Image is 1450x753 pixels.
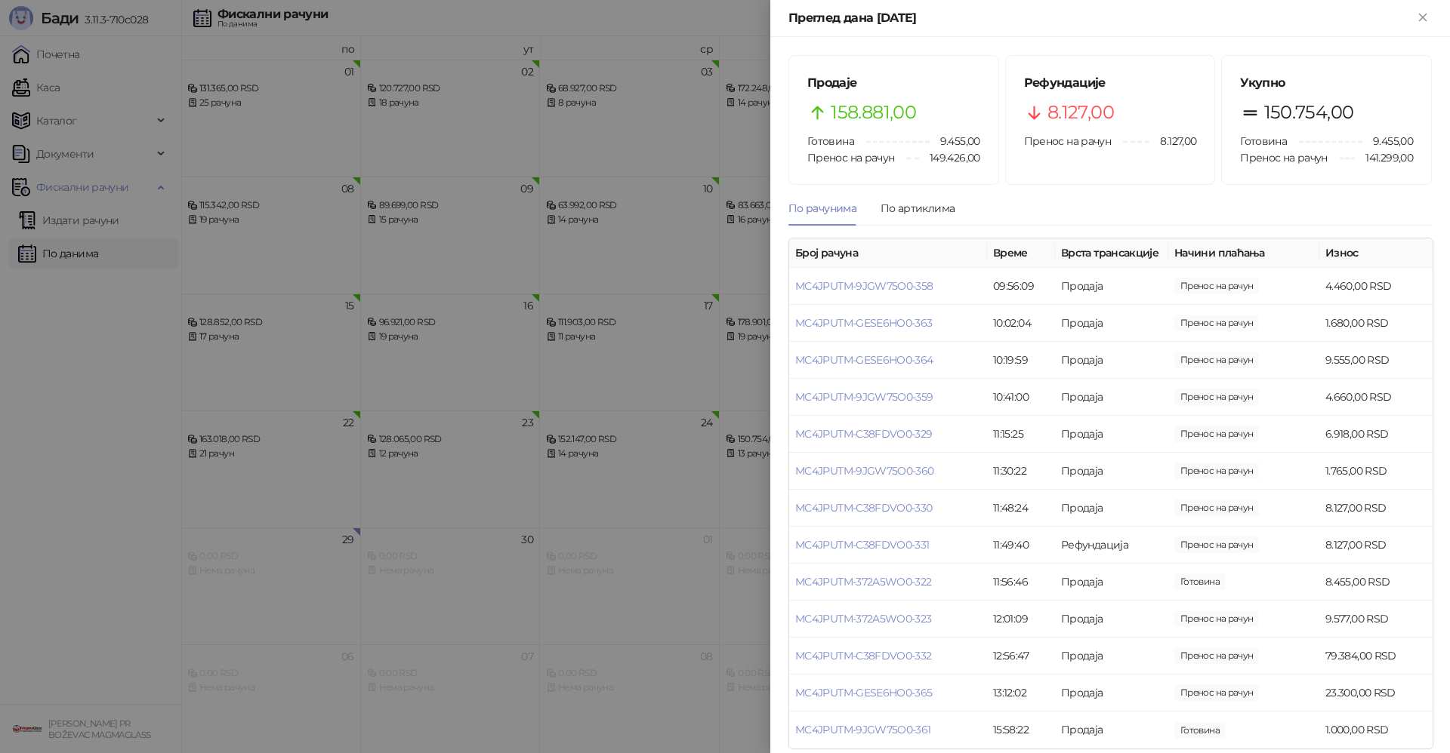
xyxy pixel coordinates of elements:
a: MC4JPUTM-372A5WO0-323 [795,612,932,625]
span: 141.299,00 [1355,149,1413,166]
span: 6.918,00 [1174,426,1259,442]
a: MC4JPUTM-GESE6HO0-365 [795,686,933,699]
span: 9.455,00 [1362,133,1413,149]
td: 15:58:22 [987,712,1055,748]
td: 10:19:59 [987,342,1055,379]
a: MC4JPUTM-9JGW75O0-360 [795,464,934,478]
div: По артиклима [881,200,955,217]
td: Продаја [1055,268,1168,305]
td: 8.455,00 RSD [1319,564,1433,601]
span: 4.460,00 [1174,278,1259,294]
td: 11:48:24 [987,490,1055,527]
td: 9.577,00 RSD [1319,601,1433,638]
div: По рачунима [788,200,856,217]
td: 11:15:25 [987,416,1055,453]
td: Продаја [1055,416,1168,453]
td: 9.555,00 RSD [1319,342,1433,379]
td: Продаја [1055,675,1168,712]
th: Време [987,238,1055,268]
span: 149.426,00 [919,149,980,166]
td: Продаја [1055,342,1168,379]
th: Износ [1319,238,1433,268]
td: 4.460,00 RSD [1319,268,1433,305]
span: 8.127,00 [1047,98,1114,127]
h5: Укупно [1240,74,1413,92]
th: Број рачуна [789,238,987,268]
td: 09:56:09 [987,268,1055,305]
td: Продаја [1055,453,1168,490]
button: Close [1414,9,1432,27]
td: 11:30:22 [987,453,1055,490]
a: MC4JPUTM-C38FDVO0-332 [795,649,932,662]
h5: Продаје [807,74,980,92]
td: 8.127,00 RSD [1319,490,1433,527]
a: MC4JPUTM-C38FDVO0-331 [795,538,930,552]
span: 4.660,00 [1174,389,1259,405]
span: 150.754,00 [1264,98,1354,127]
h5: Рефундације [1024,74,1197,92]
td: Продаја [1055,305,1168,342]
span: Готовина [1240,134,1287,148]
a: MC4JPUTM-9JGW75O0-359 [795,390,933,404]
div: Преглед дана [DATE] [788,9,1414,27]
th: Врста трансакције [1055,238,1168,268]
td: 13:12:02 [987,675,1055,712]
td: 4.660,00 RSD [1319,379,1433,416]
td: Продаја [1055,379,1168,416]
a: MC4JPUTM-C38FDVO0-330 [795,501,933,515]
span: 9.455,00 [930,133,980,149]
td: Продаја [1055,712,1168,748]
td: 6.918,00 RSD [1319,416,1433,453]
td: 79.384,00 RSD [1319,638,1433,675]
span: 8.127,00 [1174,536,1259,553]
span: 9.577,00 [1174,610,1259,627]
span: 158.881,00 [831,98,916,127]
span: Готовина [807,134,854,148]
td: 12:01:09 [987,601,1055,638]
span: 23.300,00 [1174,684,1259,701]
span: 1.000,00 [1174,722,1226,739]
td: Продаја [1055,490,1168,527]
td: 10:41:00 [987,379,1055,416]
a: MC4JPUTM-C38FDVO0-329 [795,427,933,441]
td: 11:49:40 [987,527,1055,564]
td: Продаја [1055,638,1168,675]
a: MC4JPUTM-372A5WO0-322 [795,575,932,589]
a: MC4JPUTM-9JGW75O0-361 [795,723,931,736]
td: 11:56:46 [987,564,1055,601]
a: MC4JPUTM-GESE6HO0-363 [795,316,933,330]
span: 79.384,00 [1174,647,1259,664]
td: Продаја [1055,564,1168,601]
td: 23.300,00 RSD [1319,675,1433,712]
span: 9.555,00 [1174,352,1259,368]
span: Пренос на рачун [807,151,894,164]
td: Рефундација [1055,527,1168,564]
span: Пренос на рачун [1240,151,1327,164]
td: 8.127,00 RSD [1319,527,1433,564]
td: 1.765,00 RSD [1319,453,1433,490]
th: Начини плаћања [1168,238,1319,268]
a: MC4JPUTM-9JGW75O0-358 [795,279,933,293]
td: 1.680,00 RSD [1319,305,1433,342]
td: 12:56:47 [987,638,1055,675]
span: 8.455,00 [1174,573,1226,590]
td: 1.000,00 RSD [1319,712,1433,748]
span: 1.765,00 [1174,463,1259,479]
span: Пренос на рачун [1024,134,1111,148]
span: 1.680,00 [1174,315,1259,331]
span: 8.127,00 [1174,499,1259,516]
a: MC4JPUTM-GESE6HO0-364 [795,353,933,367]
td: 10:02:04 [987,305,1055,342]
span: 8.127,00 [1149,133,1196,149]
td: Продаја [1055,601,1168,638]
